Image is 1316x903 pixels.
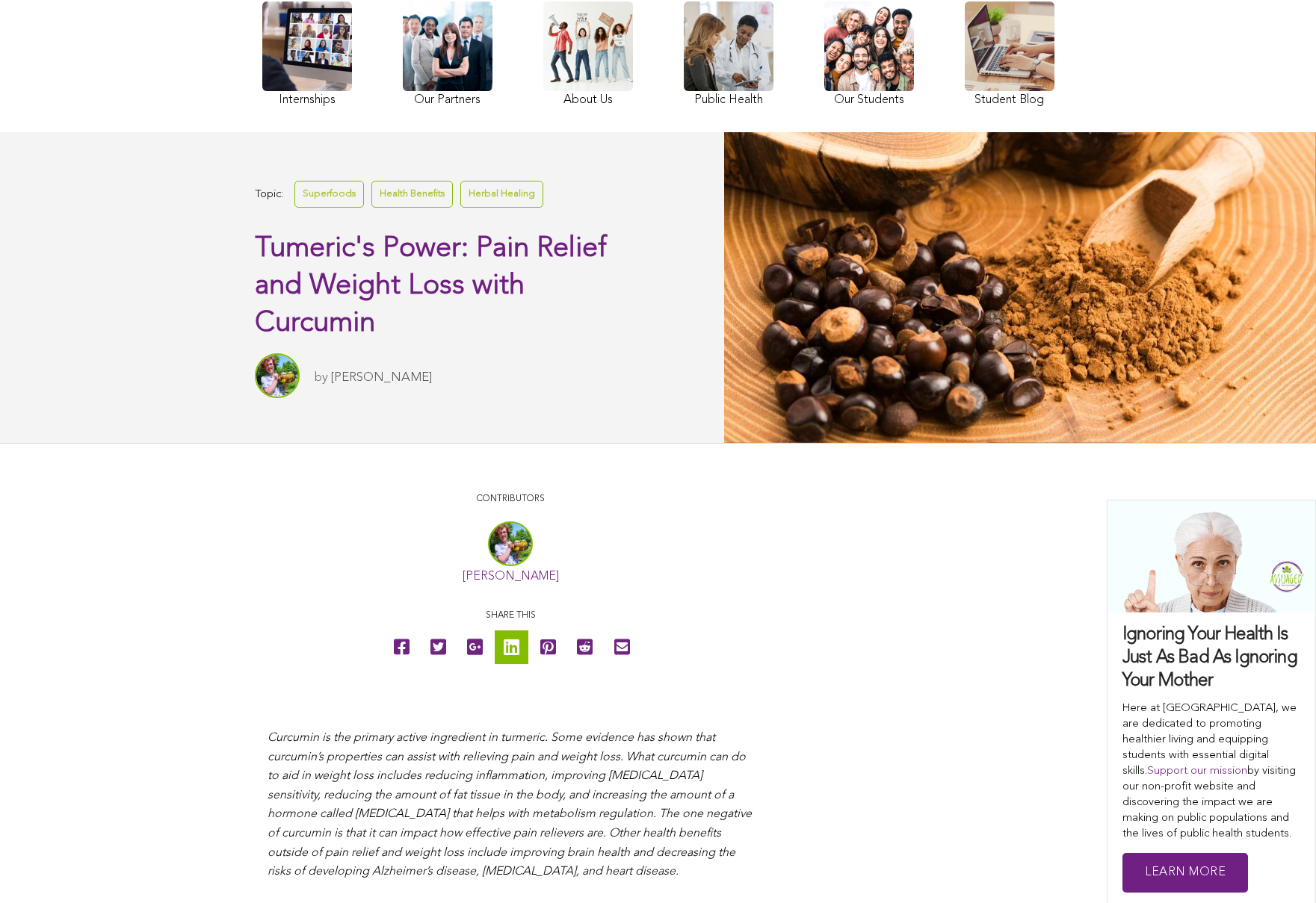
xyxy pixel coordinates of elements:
iframe: Chat Widget [1241,831,1316,903]
a: Herbal Healing [460,181,543,207]
a: Health Benefits [371,181,453,207]
em: Curcumin is the primary active ingredient in turmeric. Some evidence has shown that curcumin’s pr... [268,732,752,878]
span: Topic: [255,184,283,205]
p: Share this [268,609,753,623]
a: Learn More [1122,853,1248,893]
img: Rachel Thomas [255,353,300,398]
a: [PERSON_NAME] [463,571,559,583]
span: by [315,371,328,384]
a: Superfoods [294,181,364,207]
a: [PERSON_NAME] [331,371,432,384]
p: CONTRIBUTORS [268,492,753,506]
span: Tumeric's Power: Pain Relief and Weight Loss with Curcumin [255,235,607,338]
